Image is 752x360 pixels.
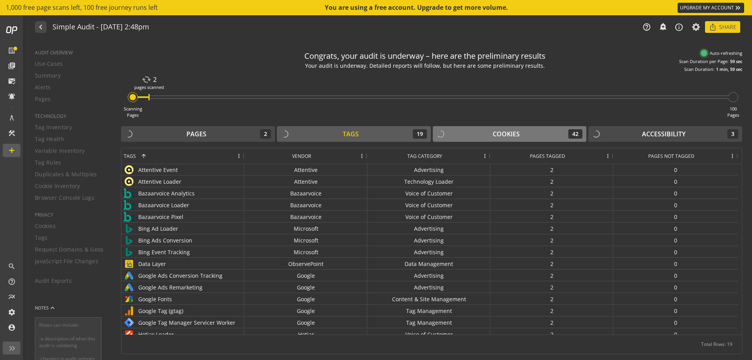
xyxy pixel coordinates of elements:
[244,258,367,269] div: ObservePoint
[124,270,242,281] div: Google Ads Conversion Tracking
[124,176,242,187] div: Attentive Loader
[613,187,738,199] div: 0
[493,130,520,139] div: Cookies
[244,164,367,175] div: Attentive
[719,20,736,34] span: Share
[490,164,613,175] div: 2
[49,304,56,312] mat-icon: keyboard_arrow_up
[124,246,242,258] div: Bing Event Tracking
[124,329,134,340] img: Hotjar Loader
[613,199,738,210] div: 0
[642,23,651,31] mat-icon: help_outline
[367,187,490,199] div: Voice of Customer
[705,21,740,33] button: Share
[8,92,16,100] mat-icon: notifications_active
[613,175,738,187] div: 0
[367,175,490,187] div: Technology Loader
[734,4,742,12] mat-icon: keyboard_double_arrow_right
[490,246,613,257] div: 2
[613,211,738,222] div: 0
[613,234,738,246] div: 0
[490,270,613,281] div: 2
[490,281,613,293] div: 2
[134,84,164,90] div: pages scanned
[121,126,275,142] button: Pages2
[613,281,738,293] div: 0
[367,281,490,293] div: Advertising
[613,317,738,328] div: 0
[124,188,242,199] div: Bazaarvoice Analytics
[490,258,613,269] div: 2
[367,305,490,316] div: Tag Management
[124,199,242,211] div: Bazaarvoice Loader
[124,305,242,317] div: Google Tag (gtag)
[124,294,134,304] img: Google Fonts
[490,187,613,199] div: 2
[124,306,134,316] img: Google Tag (gtag)
[124,211,242,223] div: Bazaarvoice Pixel
[52,23,149,31] h1: Simple Audit - 25 August 2025 | 2:48pm
[343,130,359,139] div: Tags
[490,305,613,316] div: 2
[613,223,738,234] div: 0
[35,298,56,317] button: NOTES
[413,129,427,139] div: 19
[124,270,134,281] img: Google Ads Conversion Tracking
[124,235,134,246] img: Bing Ads Conversion
[588,126,742,142] button: Accessibility3
[490,175,613,187] div: 2
[124,223,242,234] div: Bing Ad Loader
[325,3,509,12] div: You are using a free account. Upgrade to get more volume.
[140,74,153,86] mat-icon: cached
[244,187,367,199] div: Bazaarvoice
[367,293,490,304] div: Content & Site Management
[433,126,587,142] button: Cookies42
[367,199,490,210] div: Voice of Customer
[674,23,683,32] mat-icon: info_outline
[684,66,714,72] div: Scan Duration:
[124,188,134,198] img: Bazaarvoice Analytics
[613,305,738,316] div: 0
[367,211,490,222] div: Voice of Customer
[367,234,490,246] div: Advertising
[244,281,367,293] div: Google
[8,308,16,316] mat-icon: settings
[490,211,613,222] div: 2
[8,77,16,85] mat-icon: mark_email_read
[124,164,242,175] div: Attentive Event
[407,153,442,159] span: Tag Category
[8,62,16,70] mat-icon: library_books
[8,114,16,122] mat-icon: architecture
[8,262,16,270] mat-icon: search
[124,293,242,305] div: Google Fonts
[568,129,582,139] div: 42
[701,50,742,56] div: Auto-refreshing
[244,199,367,210] div: Bazaarvoice
[124,282,242,293] div: Google Ads Remarketing
[8,147,16,154] mat-icon: add
[613,246,738,257] div: 0
[659,22,667,30] mat-icon: add_alert
[730,58,742,65] div: 59 sec
[490,223,613,234] div: 2
[8,293,16,301] mat-icon: multiline_chart
[490,317,613,328] div: 2
[490,199,613,210] div: 2
[124,223,134,234] img: Bing Ad Loader
[124,153,136,159] span: Tags
[244,328,367,340] div: Hotjar
[260,129,271,139] div: 2
[727,129,738,139] div: 3
[8,278,16,286] mat-icon: help_outline
[244,234,367,246] div: Microsoft
[277,126,431,142] button: Tags19
[124,176,134,187] img: Attentive Loader
[36,22,44,32] mat-icon: navigate_before
[613,270,738,281] div: 0
[8,47,16,54] mat-icon: list_alt
[6,3,158,12] span: 1,000 free page scans left, 100 free journey runs left
[8,129,16,137] mat-icon: construction
[124,317,242,328] div: Google Tag Manager Servicer Worker
[490,234,613,246] div: 2
[124,258,242,270] div: Data Layer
